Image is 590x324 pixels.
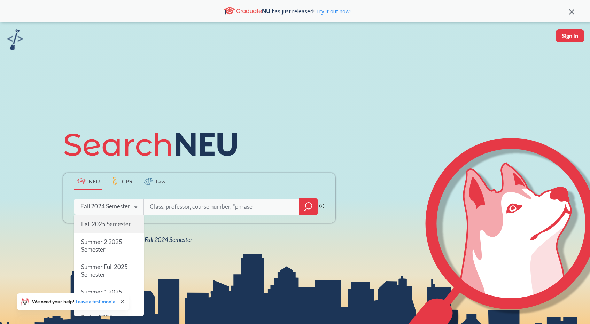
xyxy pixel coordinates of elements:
span: Summer 2 2025 Semester [81,238,122,253]
div: magnifying glass [299,198,318,215]
a: sandbox logo [7,29,23,53]
span: NEU Fall 2024 Semester [131,236,192,243]
input: Class, professor, course number, "phrase" [149,199,294,214]
span: CPS [122,177,132,185]
span: Law [156,177,166,185]
span: has just released! [272,7,351,15]
div: Fall 2024 Semester [80,203,130,210]
button: Sign In [556,29,584,42]
span: NEU [88,177,100,185]
a: Try it out now! [315,8,351,15]
span: Summer Full 2025 Semester [81,263,128,278]
span: Fall 2025 Semester [81,220,131,228]
span: We need your help! [32,299,117,304]
a: Leave a testimonial [76,299,117,305]
img: sandbox logo [7,29,23,50]
span: Summer 1 2025 Semester [81,288,122,303]
svg: magnifying glass [304,202,312,212]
